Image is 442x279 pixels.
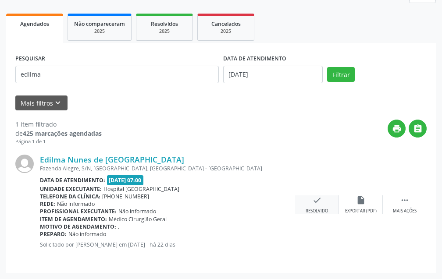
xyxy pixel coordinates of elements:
span: Hospital [GEOGRAPHIC_DATA] [103,185,179,193]
span: [PHONE_NUMBER] [102,193,149,200]
strong: 425 marcações agendadas [23,129,102,138]
b: Rede: [40,200,55,208]
div: 2025 [143,28,186,35]
i: keyboard_arrow_down [53,98,63,108]
i: insert_drive_file [356,195,366,205]
button: Filtrar [327,67,355,82]
label: PESQUISAR [15,52,45,66]
b: Data de atendimento: [40,177,105,184]
div: Exportar (PDF) [345,208,377,214]
button: Mais filtroskeyboard_arrow_down [15,95,68,111]
span: Agendados [20,20,49,28]
i: check [312,195,322,205]
div: Resolvido [306,208,328,214]
span: [DATE] 07:00 [107,175,144,185]
div: Página 1 de 1 [15,138,102,145]
a: Edilma Nunes de [GEOGRAPHIC_DATA] [40,155,184,164]
div: Fazenda Alegre, S/N, [GEOGRAPHIC_DATA], [GEOGRAPHIC_DATA] - [GEOGRAPHIC_DATA] [40,165,295,172]
i:  [400,195,410,205]
span: Resolvidos [151,20,178,28]
img: img [15,155,34,173]
b: Unidade executante: [40,185,102,193]
b: Item de agendamento: [40,215,107,223]
span: . [118,223,119,230]
span: Médico Cirurgião Geral [109,215,167,223]
b: Preparo: [40,230,67,238]
i: print [392,124,402,134]
div: de [15,129,102,138]
div: 2025 [204,28,248,35]
i:  [413,124,423,134]
button:  [409,120,427,138]
div: 2025 [74,28,125,35]
span: Não informado [68,230,106,238]
input: Selecione um intervalo [223,66,323,83]
label: DATA DE ATENDIMENTO [223,52,286,66]
button: print [388,120,406,138]
b: Profissional executante: [40,208,117,215]
span: Não informado [118,208,156,215]
span: Não compareceram [74,20,125,28]
b: Telefone da clínica: [40,193,100,200]
b: Motivo de agendamento: [40,223,116,230]
div: 1 item filtrado [15,120,102,129]
p: Solicitado por [PERSON_NAME] em [DATE] - há 22 dias [40,241,295,248]
div: Mais ações [393,208,417,214]
span: Não informado [57,200,95,208]
input: Nome, CNS [15,66,219,83]
span: Cancelados [211,20,241,28]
